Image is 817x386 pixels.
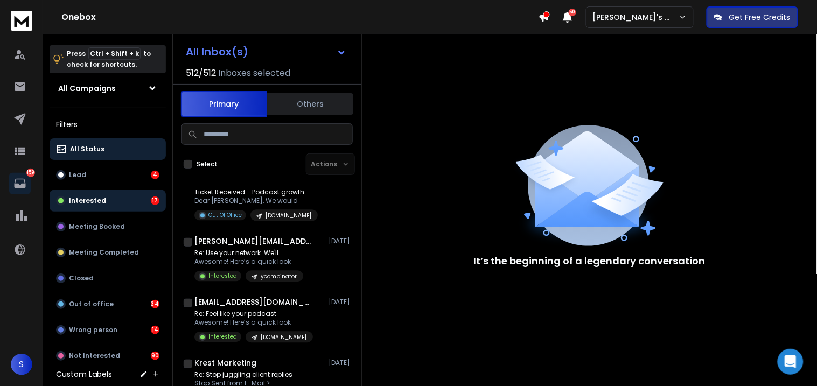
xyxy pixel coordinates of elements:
[50,117,166,132] h3: Filters
[474,254,706,269] p: It’s the beginning of a legendary conversation
[261,333,306,341] p: [DOMAIN_NAME]
[50,164,166,186] button: Lead4
[194,318,313,327] p: Awesome! Here’s a quick look
[194,236,313,247] h1: [PERSON_NAME][EMAIL_ADDRESS][PERSON_NAME]
[58,83,116,94] h1: All Campaigns
[194,249,303,257] p: Re: Use your network. We'll
[208,211,242,219] p: Out Of Office
[151,326,159,334] div: 14
[50,216,166,237] button: Meeting Booked
[50,242,166,263] button: Meeting Completed
[69,326,117,334] p: Wrong person
[186,46,248,57] h1: All Inbox(s)
[9,173,31,194] a: 159
[11,11,32,31] img: logo
[11,354,32,375] button: S
[151,300,159,308] div: 34
[70,145,104,153] p: All Status
[267,92,353,116] button: Others
[778,349,804,375] div: Open Intercom Messenger
[151,196,159,205] div: 17
[729,12,791,23] p: Get Free Credits
[194,196,318,205] p: Dear [PERSON_NAME], We would
[177,41,355,62] button: All Inbox(s)
[329,298,353,306] p: [DATE]
[707,6,798,28] button: Get Free Credits
[69,222,125,231] p: Meeting Booked
[67,48,151,70] p: Press to check for shortcuts.
[194,310,313,318] p: Re: Feel like your podcast
[151,352,159,360] div: 90
[151,171,159,179] div: 4
[50,190,166,212] button: Interested17
[69,352,120,360] p: Not Interested
[69,171,86,179] p: Lead
[50,268,166,289] button: Closed
[194,370,324,379] p: Re: Stop juggling client replies
[50,319,166,341] button: Wrong person14
[61,11,539,24] h1: Onebox
[208,272,237,280] p: Interested
[186,67,216,80] span: 512 / 512
[69,300,114,308] p: Out of office
[50,138,166,160] button: All Status
[69,248,139,257] p: Meeting Completed
[194,257,303,266] p: Awesome! Here’s a quick look
[50,78,166,99] button: All Campaigns
[218,67,290,80] h3: Inboxes selected
[56,369,112,380] h3: Custom Labels
[88,47,141,60] span: Ctrl + Shift + k
[50,345,166,367] button: Not Interested90
[197,160,218,169] label: Select
[593,12,679,23] p: [PERSON_NAME]'s Workspace
[329,359,353,367] p: [DATE]
[26,169,35,177] p: 159
[50,293,166,315] button: Out of office34
[329,237,353,245] p: [DATE]
[69,274,94,283] p: Closed
[181,91,267,117] button: Primary
[261,272,297,280] p: ycombinator
[266,212,311,220] p: [DOMAIN_NAME]
[194,357,256,368] h1: Krest Marketing
[69,196,106,205] p: Interested
[194,188,318,196] p: Ticket Received - Podcast growth
[208,333,237,341] p: Interested
[569,9,576,16] span: 50
[194,297,313,307] h1: [EMAIL_ADDRESS][DOMAIN_NAME]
